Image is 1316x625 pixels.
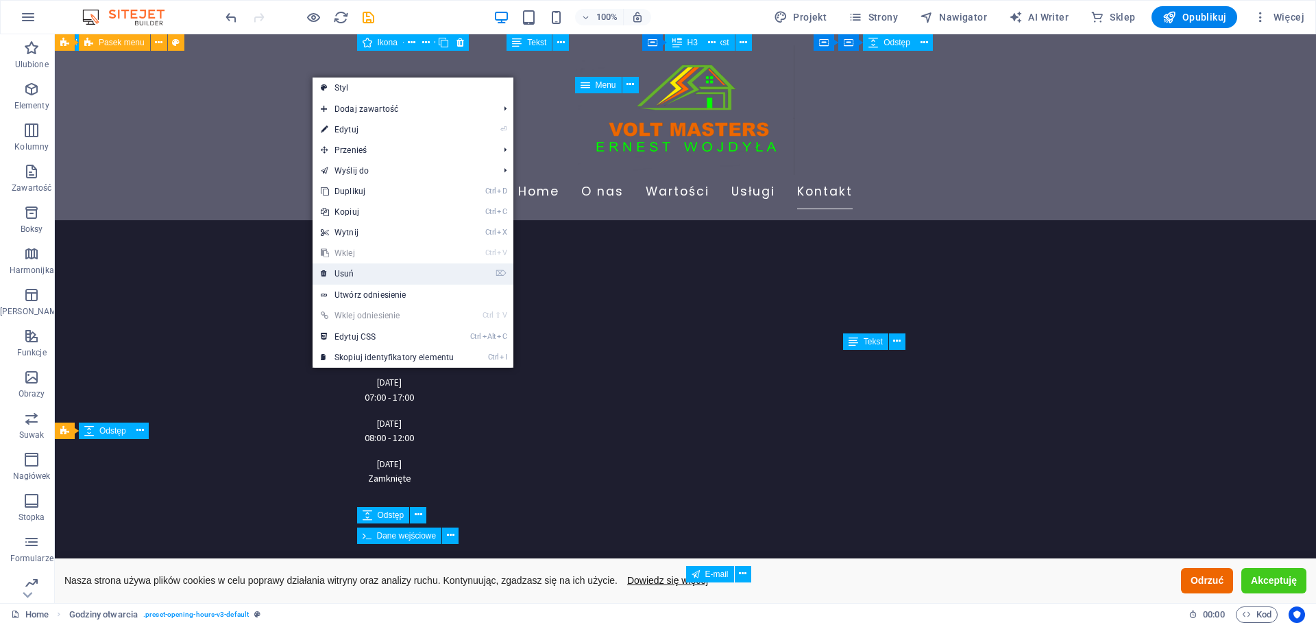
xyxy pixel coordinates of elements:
button: Akceptuję pliki cookies [1186,534,1252,559]
span: Strony [849,10,898,24]
i: ⏎ [500,125,507,134]
p: Boksy [21,224,43,235]
a: Dowiedz się więcej [568,536,657,556]
button: Odrzuć pliki cookies [1126,534,1178,559]
p: Obrazy [19,388,45,399]
i: Zapisz (Ctrl+S) [361,10,376,25]
span: : [1213,609,1215,620]
button: AI Writer [1003,6,1074,28]
i: D [497,187,507,196]
i: Ten element jest konfigurowalnym ustawieniem wstępnym [254,611,260,618]
i: X [497,228,507,237]
button: Projekt [768,6,832,28]
a: Styl [313,78,513,98]
p: Formularze [10,553,53,564]
p: Stopka [19,512,45,523]
a: ⌦Usuń [313,263,462,284]
i: C [497,207,507,216]
span: AI Writer [1009,10,1069,24]
span: Tekst [527,38,546,47]
p: Harmonijka [10,265,54,276]
img: Editor Logo [79,9,182,25]
a: Ctrl⇧VWklej odniesienie [313,305,462,326]
a: Wyślij do [313,161,493,181]
span: Menu [596,81,616,89]
i: C [497,332,507,341]
i: Ctrl [485,187,496,196]
span: 00 00 [1203,606,1224,623]
a: CtrlXWytnij [313,222,462,243]
button: reload [332,9,349,25]
i: Ctrl [485,207,496,216]
a: CtrlCKopiuj [313,202,462,222]
span: Ikona [378,38,398,47]
span: Opublikuj [1162,10,1226,24]
button: Kod [1236,606,1278,623]
button: Więcej [1248,6,1310,28]
span: Odstęp [378,511,404,519]
span: Odstęp [99,427,126,435]
p: Elementy [14,100,49,111]
i: V [497,248,507,257]
span: Dane wejściowe [377,532,437,540]
i: Ctrl [483,311,493,320]
span: Przenieś [313,140,493,161]
p: Funkcje [17,347,47,358]
span: Więcej [1254,10,1304,24]
p: Ulubione [15,59,49,70]
span: H3 [687,38,698,47]
a: ⏎Edytuj [313,119,462,140]
button: Kliknij tutaj, aby wyjść z trybu podglądu i kontynuować edycję [305,9,321,25]
button: Nawigator [914,6,992,28]
span: Projekt [774,10,827,24]
p: Nagłówek [13,471,51,482]
a: Kliknij, aby anulować zaznaczenie. Kliknij dwukrotnie, aby otworzyć Strony [11,606,49,623]
button: Usercentrics [1289,606,1305,623]
a: Utwórz odniesienie [313,285,513,305]
p: Suwak [19,429,45,440]
span: Nawigator [920,10,987,24]
p: Zawartość [12,182,51,193]
span: E-mail [705,570,729,578]
button: Strony [843,6,903,28]
span: Dodaj zawartość [313,99,493,119]
i: Przeładuj stronę [333,10,349,25]
span: . preset-opening-hours-v3-default [143,606,249,623]
span: Pasek menu [99,38,145,47]
div: Nasza strona używa plików cookies w celu poprawy działania witryny oraz analizy ruchu. Kontynuują... [10,539,1104,554]
h6: 100% [596,9,618,25]
button: Opublikuj [1151,6,1237,28]
a: CtrlVWklej [313,243,462,263]
p: Kolumny [14,141,49,152]
button: 100% [575,9,624,25]
button: Sklep [1085,6,1141,28]
nav: breadcrumb [69,606,261,623]
span: Sklep [1090,10,1135,24]
div: Projekt (Ctrl+Alt+Y) [768,6,832,28]
a: CtrlAltCEdytuj CSS [313,327,462,347]
span: Kod [1242,606,1271,623]
i: Alt [483,332,496,341]
i: Ctrl [488,353,499,362]
button: save [360,9,376,25]
i: Ctrl [470,332,481,341]
i: ⇧ [495,311,501,320]
a: CtrlDDuplikuj [313,181,462,202]
span: Odstęp [884,38,910,47]
a: CtrlISkopiuj identyfikatory elementu [313,347,462,368]
i: Ctrl [485,228,496,237]
i: I [500,353,507,362]
i: Ctrl [485,248,496,257]
span: Tekst [864,338,883,346]
span: Kliknij, aby zaznaczyć. Kliknij dwukrotnie, aby edytować [69,606,138,623]
i: V [502,311,507,320]
i: Cofnij: Usuń elementy (Ctrl+Z) [223,10,239,25]
button: undo [223,9,239,25]
i: ⌦ [496,269,507,278]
